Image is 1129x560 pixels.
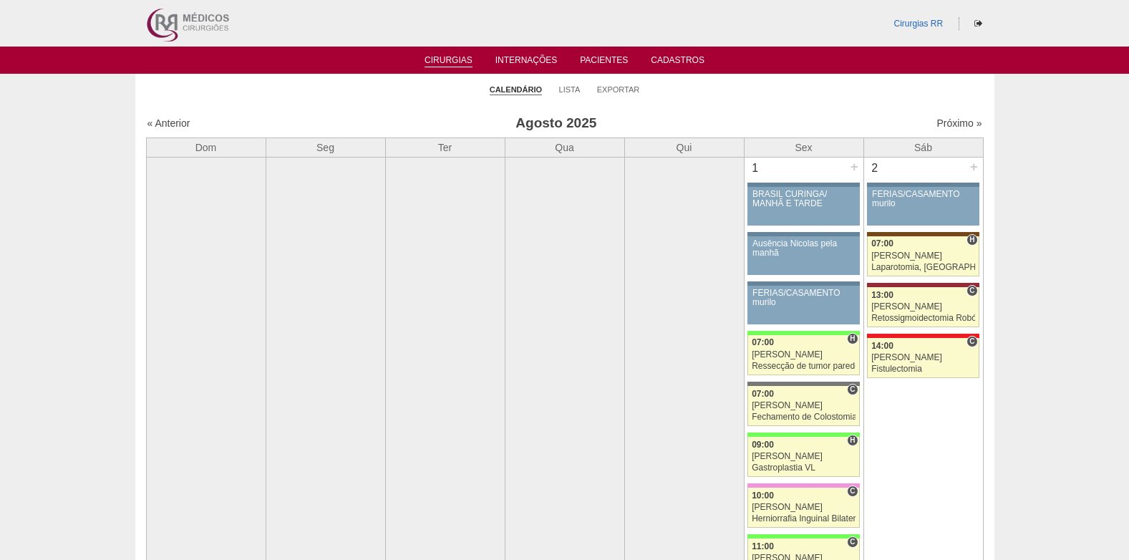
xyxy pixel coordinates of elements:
[752,389,774,399] span: 07:00
[147,117,190,129] a: « Anterior
[867,232,979,236] div: Key: Santa Joana
[747,236,859,275] a: Ausência Nicolas pela manhã
[385,137,505,157] th: Ter
[747,232,859,236] div: Key: Aviso
[847,435,858,446] span: Hospital
[968,158,980,176] div: +
[871,302,975,312] div: [PERSON_NAME]
[867,287,979,327] a: C 13:00 [PERSON_NAME] Retossigmoidectomia Robótica
[936,117,982,129] a: Próximo »
[848,158,861,176] div: +
[490,85,542,95] a: Calendário
[847,536,858,548] span: Consultório
[752,401,856,410] div: [PERSON_NAME]
[752,541,774,551] span: 11:00
[867,338,979,378] a: C 14:00 [PERSON_NAME] Fistulectomia
[752,503,856,512] div: [PERSON_NAME]
[867,236,979,276] a: H 07:00 [PERSON_NAME] Laparotomia, [GEOGRAPHIC_DATA], Drenagem, Bridas
[747,331,859,335] div: Key: Brasil
[747,488,859,528] a: C 10:00 [PERSON_NAME] Herniorrafia Inguinal Bilateral
[871,341,893,351] span: 14:00
[752,350,856,359] div: [PERSON_NAME]
[871,251,975,261] div: [PERSON_NAME]
[752,239,855,258] div: Ausência Nicolas pela manhã
[871,353,975,362] div: [PERSON_NAME]
[966,336,977,347] span: Consultório
[747,382,859,386] div: Key: Santa Catarina
[752,337,774,347] span: 07:00
[871,238,893,248] span: 07:00
[624,137,744,157] th: Qui
[847,384,858,395] span: Consultório
[966,285,977,296] span: Consultório
[752,190,855,208] div: BRASIL CURINGA/ MANHÃ E TARDE
[847,486,858,497] span: Consultório
[747,433,859,437] div: Key: Brasil
[747,437,859,477] a: H 09:00 [PERSON_NAME] Gastroplastia VL
[347,113,765,134] h3: Agosto 2025
[871,290,893,300] span: 13:00
[867,187,979,226] a: FÉRIAS/CASAMENTO murilo
[559,85,581,95] a: Lista
[871,314,975,323] div: Retossigmoidectomia Robótica
[867,283,979,287] div: Key: Sírio Libanês
[752,514,856,523] div: Herniorrafia Inguinal Bilateral
[747,534,859,539] div: Key: Brasil
[847,333,858,344] span: Hospital
[747,386,859,426] a: C 07:00 [PERSON_NAME] Fechamento de Colostomia ou Enterostomia
[864,158,886,179] div: 2
[580,55,628,69] a: Pacientes
[871,365,975,374] div: Fistulectomia
[495,55,558,69] a: Internações
[752,452,856,461] div: [PERSON_NAME]
[597,85,640,95] a: Exportar
[752,289,855,307] div: FÉRIAS/CASAMENTO murilo
[752,412,856,422] div: Fechamento de Colostomia ou Enterostomia
[744,137,863,157] th: Sex
[872,190,974,208] div: FÉRIAS/CASAMENTO murilo
[752,463,856,473] div: Gastroplastia VL
[752,362,856,371] div: Ressecção de tumor parede abdominal pélvica
[867,334,979,338] div: Key: Assunção
[747,483,859,488] div: Key: Albert Einstein
[146,137,266,157] th: Dom
[974,19,982,28] i: Sair
[752,440,774,450] span: 09:00
[651,55,704,69] a: Cadastros
[867,183,979,187] div: Key: Aviso
[747,281,859,286] div: Key: Aviso
[893,19,943,29] a: Cirurgias RR
[747,335,859,375] a: H 07:00 [PERSON_NAME] Ressecção de tumor parede abdominal pélvica
[752,491,774,501] span: 10:00
[747,183,859,187] div: Key: Aviso
[871,263,975,272] div: Laparotomia, [GEOGRAPHIC_DATA], Drenagem, Bridas
[425,55,473,67] a: Cirurgias
[745,158,767,179] div: 1
[966,234,977,246] span: Hospital
[747,187,859,226] a: BRASIL CURINGA/ MANHÃ E TARDE
[863,137,983,157] th: Sáb
[505,137,624,157] th: Qua
[266,137,385,157] th: Seg
[747,286,859,324] a: FÉRIAS/CASAMENTO murilo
